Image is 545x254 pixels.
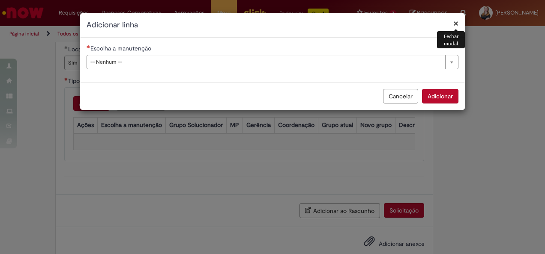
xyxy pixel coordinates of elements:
span: Escolha a manutenção [90,44,153,52]
span: Necessários [87,45,90,48]
div: Fechar modal [437,31,465,48]
button: Cancelar [383,89,418,103]
span: -- Nenhum -- [90,55,441,69]
button: Adicionar [422,89,458,103]
h2: Adicionar linha [87,20,458,31]
button: Fechar modal [453,19,458,28]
